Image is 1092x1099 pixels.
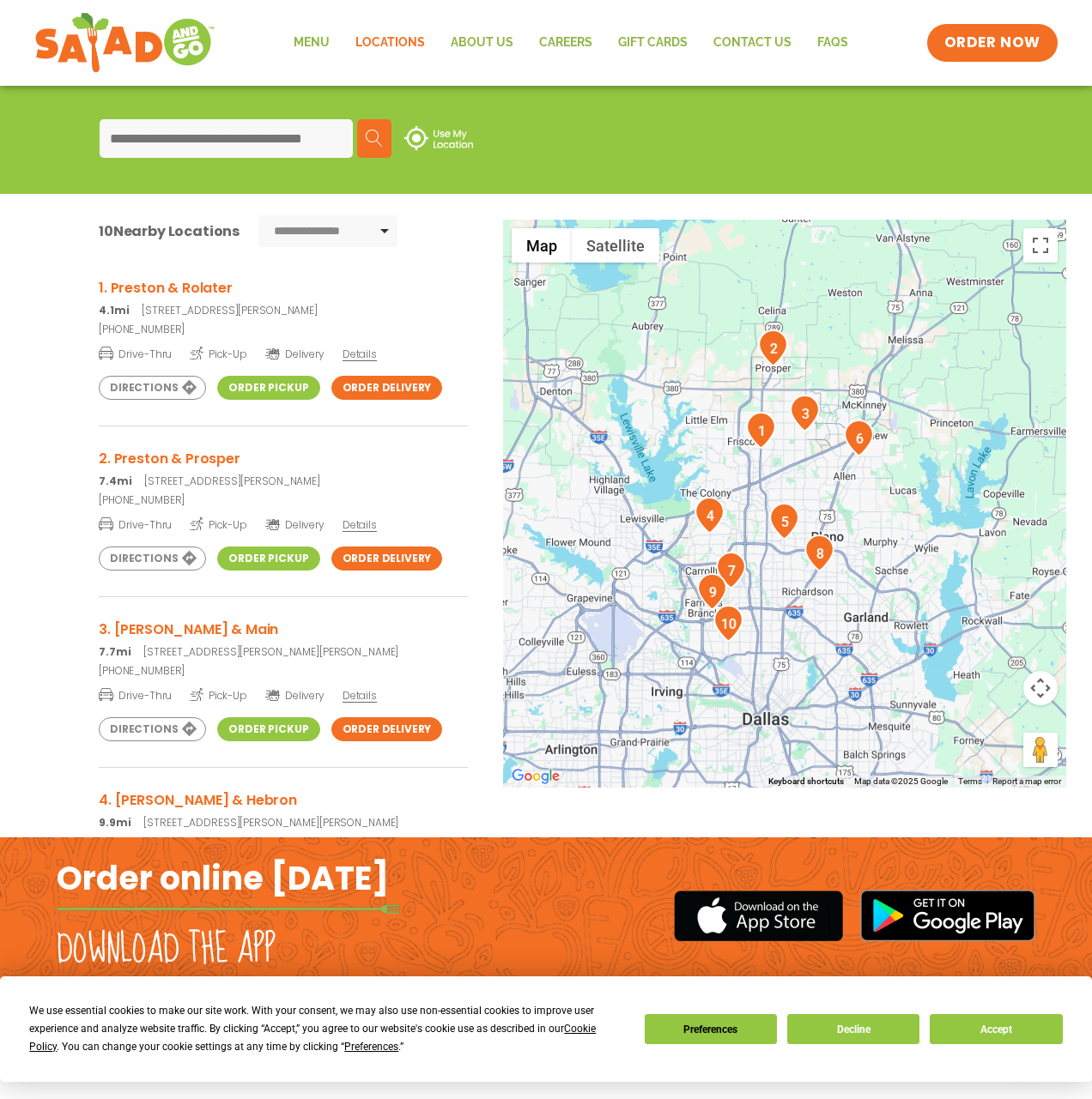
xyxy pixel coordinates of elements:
div: 6 [844,420,874,456]
img: Google [507,765,564,788]
button: Show satellite imagery [572,228,659,263]
span: Delivery [265,688,325,703]
a: FAQs [804,23,861,63]
a: [PHONE_NUMBER] [99,322,468,337]
span: 10 [99,221,113,241]
a: About Us [438,23,526,63]
strong: 9.9mi [99,815,130,830]
button: Drag Pegman onto the map to open Street View [1023,733,1058,767]
a: Order Pickup [217,546,319,571]
a: Order Delivery [331,376,443,400]
img: new-SAG-logo-768×292 [34,9,215,77]
div: 7 [716,552,746,589]
button: Map camera controls [1023,671,1058,705]
a: 4. [PERSON_NAME] & Hebron 9.9mi[STREET_ADDRESS][PERSON_NAME][PERSON_NAME] [99,789,468,830]
img: appstore [674,888,843,944]
a: Drive-Thru Pick-Up Delivery Details [99,682,468,703]
nav: Menu [281,23,861,63]
strong: 7.4mi [99,474,131,488]
span: Drive-Thru [99,686,172,703]
a: 3. [PERSON_NAME] & Main 7.7mi[STREET_ADDRESS][PERSON_NAME][PERSON_NAME] [99,619,468,660]
img: use-location.svg [404,126,473,150]
span: Pick-Up [190,345,247,362]
a: Order Pickup [217,376,319,400]
span: Details [343,347,377,361]
img: fork [57,904,400,914]
a: Terms (opens in new tab) [958,776,982,786]
a: [PHONE_NUMBER] [99,663,468,679]
h3: 3. [PERSON_NAME] & Main [99,619,468,640]
p: [STREET_ADDRESS][PERSON_NAME] [99,474,468,489]
div: 9 [697,573,727,610]
div: 1 [746,412,776,449]
strong: 7.7mi [99,644,130,659]
span: Preferences [344,1041,398,1053]
a: [PHONE_NUMBER] [99,492,468,508]
a: Directions [99,546,206,571]
h2: Download the app [57,926,276,974]
span: Map data ©2025 Google [854,776,948,786]
span: Details [343,688,377,703]
div: 2 [758,329,788,366]
a: Careers [526,23,605,63]
a: Order Delivery [331,546,443,571]
span: ORDER NOW [944,33,1040,53]
button: Preferences [645,1014,777,1044]
a: Menu [281,23,343,63]
a: 2. Preston & Prosper 7.4mi[STREET_ADDRESS][PERSON_NAME] [99,448,468,489]
span: Delivery [265,347,325,362]
button: Keyboard shortcuts [768,776,844,788]
span: Drive-Thru [99,345,172,362]
h3: 1. Preston & Rolater [99,277,468,299]
a: Drive-Thru Pick-Up Delivery Details [99,511,468,533]
h3: 2. Preston & Prosper [99,448,468,469]
a: Locations [343,23,438,63]
div: 5 [769,503,799,540]
a: ORDER NOW [927,24,1058,62]
h2: Order online [DATE] [57,857,389,899]
h3: 4. [PERSON_NAME] & Hebron [99,789,468,811]
div: 3 [790,395,820,432]
a: Directions [99,717,206,741]
img: google_play [860,890,1035,941]
p: [STREET_ADDRESS][PERSON_NAME][PERSON_NAME] [99,644,468,660]
a: Drive-Thru Pick-Up Delivery Details [99,341,468,362]
button: Show street map [512,228,572,263]
a: Directions [99,376,206,400]
span: Drive-Thru [99,516,172,533]
a: Contact Us [701,23,804,63]
div: 4 [695,497,725,534]
span: Delivery [265,517,325,533]
div: We use essential cookies to make our site work. With your consent, we may also use non-essential ... [29,1002,623,1056]
div: 10 [713,605,743,642]
span: Details [343,517,377,532]
div: 8 [804,534,834,571]
strong: 4.1mi [99,303,129,317]
p: [STREET_ADDRESS][PERSON_NAME][PERSON_NAME] [99,815,468,830]
a: Open this area in Google Maps (opens a new window) [507,765,564,788]
a: 1. Preston & Rolater 4.1mi[STREET_ADDRESS][PERSON_NAME] [99,277,468,318]
a: GIFT CARDS [605,23,701,63]
button: Decline [787,1014,919,1044]
p: [STREET_ADDRESS][PERSON_NAME] [99,303,468,318]
span: Pick-Up [190,516,247,533]
button: Toggle fullscreen view [1023,228,1058,263]
a: Report a map error [992,776,1061,786]
div: Nearby Locations [99,220,240,242]
button: Accept [930,1014,1062,1044]
a: Order Pickup [217,717,319,741]
a: Order Delivery [331,717,443,741]
img: search.svg [366,130,383,147]
span: Pick-Up [190,686,247,703]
